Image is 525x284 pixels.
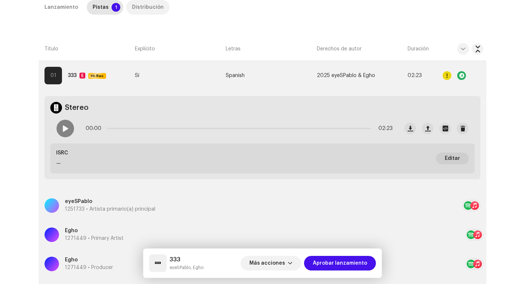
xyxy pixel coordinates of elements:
img: 13234226-daaa-4baf-b68e-6c311b36ba03 [149,254,167,272]
span: 2025 eyeSPablo & Egho [317,73,375,78]
span: Duración [408,45,429,53]
span: Derechos de autor [317,45,362,53]
span: Sí [135,73,139,78]
span: Editar [445,151,460,166]
button: Aprobar lanzamiento [304,256,376,270]
p: Egho [65,227,124,235]
span: Más acciones [249,256,285,270]
small: 333 [170,264,203,271]
span: Letras [226,45,241,53]
p: eyeSPablo [65,198,155,206]
p: 1271449 • Primary Artist [65,235,124,242]
button: Más acciones [241,256,301,270]
span: Aprobar lanzamiento [313,256,367,270]
p: 1251733 • Artista primario(a) principal [65,206,155,213]
button: Editar [436,153,469,164]
h5: 333 [170,255,203,264]
span: 02:23 [408,73,422,78]
span: Explícito [135,45,155,53]
span: 02:23 [374,121,393,136]
span: Spanish [226,73,245,78]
